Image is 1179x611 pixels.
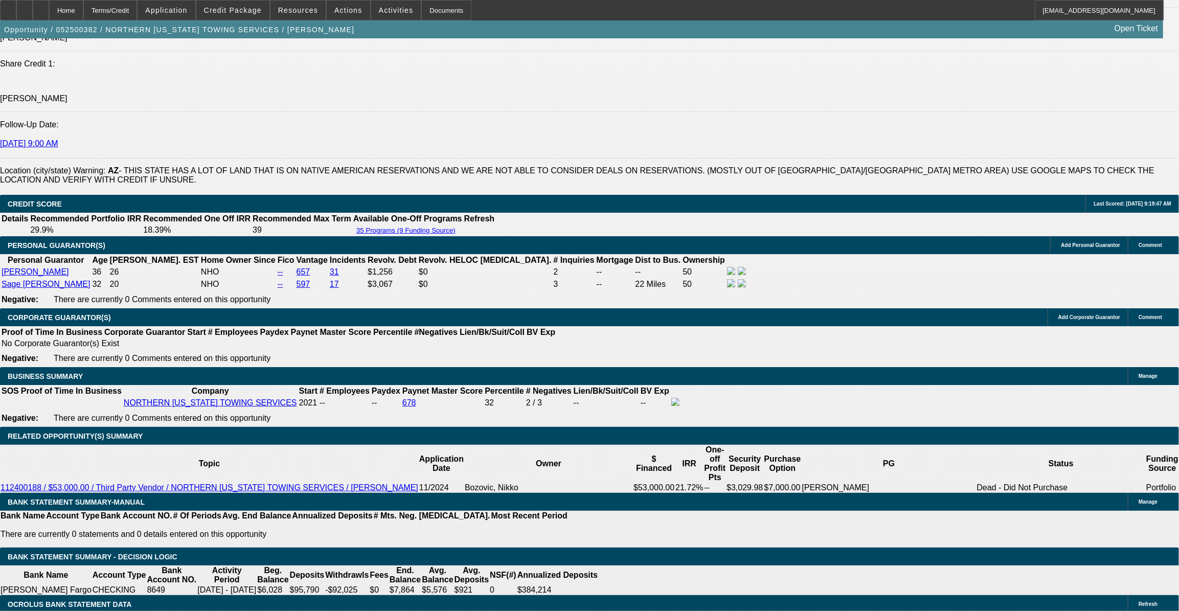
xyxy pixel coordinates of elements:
span: -- [320,398,325,407]
th: # Mts. Neg. [MEDICAL_DATA]. [373,511,491,521]
span: Application [145,6,187,14]
a: Sage [PERSON_NAME] [2,280,90,288]
th: Refresh [464,214,495,224]
a: -- [278,280,283,288]
b: # Employees [208,328,258,336]
b: Paydex [372,387,400,395]
span: Opportunity / 052500382 / NORTHERN [US_STATE] TOWING SERVICES / [PERSON_NAME] [4,26,354,34]
span: Refresh [1139,601,1158,607]
th: Owner [464,445,633,483]
th: Avg. Deposits [454,565,490,585]
a: 678 [402,398,416,407]
button: Resources [270,1,326,20]
a: [PERSON_NAME] [2,267,69,276]
b: Revolv. Debt [368,256,417,264]
b: Dist to Bus. [636,256,681,264]
b: # Employees [320,387,370,395]
b: Negative: [2,414,38,422]
span: RELATED OPPORTUNITY(S) SUMMARY [8,432,143,440]
b: Home Owner Since [201,256,276,264]
td: $0 [418,266,552,278]
img: facebook-icon.png [671,398,679,406]
th: Fees [369,565,389,585]
th: Activity Period [197,565,257,585]
td: Bozovic, Nikko [464,483,633,493]
td: $3,029.98 [726,483,763,493]
td: -$92,025 [325,585,369,595]
b: Revolv. HELOC [MEDICAL_DATA]. [419,256,552,264]
td: 11/2024 [419,483,464,493]
span: Manage [1139,373,1158,379]
span: Activities [379,6,414,14]
td: No Corporate Guarantor(s) Exist [1,338,560,349]
td: NHO [200,279,276,290]
b: Start [299,387,318,395]
td: 20 [109,279,199,290]
span: Add Personal Guarantor [1061,242,1120,248]
b: Paydex [260,328,289,336]
td: 3 [553,279,595,290]
th: Most Recent Period [491,511,568,521]
th: Avg. End Balance [222,511,292,521]
span: Comment [1139,242,1162,248]
td: 22 Miles [635,279,682,290]
th: Deposits [289,565,325,585]
b: Incidents [330,256,366,264]
th: Purchase Option [763,445,801,483]
span: Actions [334,6,362,14]
div: $384,214 [517,585,598,595]
span: Credit Package [204,6,262,14]
span: BANK STATEMENT SUMMARY-MANUAL [8,498,145,506]
td: NHO [200,266,276,278]
button: 35 Programs (9 Funding Source) [353,226,459,235]
th: Funding Source [1146,445,1179,483]
span: There are currently 0 Comments entered on this opportunity [54,295,270,304]
td: [PERSON_NAME] [802,483,977,493]
td: 18.39% [143,225,251,235]
td: $7,000.00 [763,483,801,493]
td: -- [596,266,634,278]
th: One-off Profit Pts [704,445,727,483]
img: facebook-icon.png [727,279,735,287]
span: Bank Statement Summary - Decision Logic [8,553,177,561]
td: 39 [252,225,352,235]
a: 597 [297,280,310,288]
span: OCROLUS BANK STATEMENT DATA [8,600,131,608]
th: SOS [1,386,19,396]
th: Bank Account NO. [100,511,173,521]
b: BV Exp [527,328,555,336]
img: linkedin-icon.png [738,267,746,275]
td: -- [640,397,670,409]
b: BV Exp [641,387,669,395]
th: Status [977,445,1146,483]
span: Comment [1139,314,1162,320]
td: $95,790 [289,585,325,595]
b: Negative: [2,295,38,304]
th: Withdrawls [325,565,369,585]
b: Lien/Bk/Suit/Coll [460,328,525,336]
b: # Inquiries [554,256,595,264]
a: 31 [330,267,339,276]
td: $3,067 [367,279,417,290]
span: Manage [1139,499,1158,505]
b: Company [192,387,229,395]
th: Application Date [419,445,464,483]
img: facebook-icon.png [727,267,735,275]
td: Portfolio [1146,483,1179,493]
td: $6,028 [257,585,289,595]
td: $0 [369,585,389,595]
a: Open Ticket [1110,20,1162,37]
th: End. Balance [389,565,421,585]
span: There are currently 0 Comments entered on this opportunity [54,354,270,363]
th: PG [802,445,977,483]
b: Percentile [373,328,412,336]
th: Proof of Time In Business [20,386,122,396]
td: 21.72% [675,483,704,493]
span: Resources [278,6,318,14]
td: $0 [418,279,552,290]
th: Avg. Balance [421,565,454,585]
th: Bank Account NO. [146,565,197,585]
td: 32 [92,279,108,290]
b: Negative: [2,354,38,363]
b: Age [92,256,107,264]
